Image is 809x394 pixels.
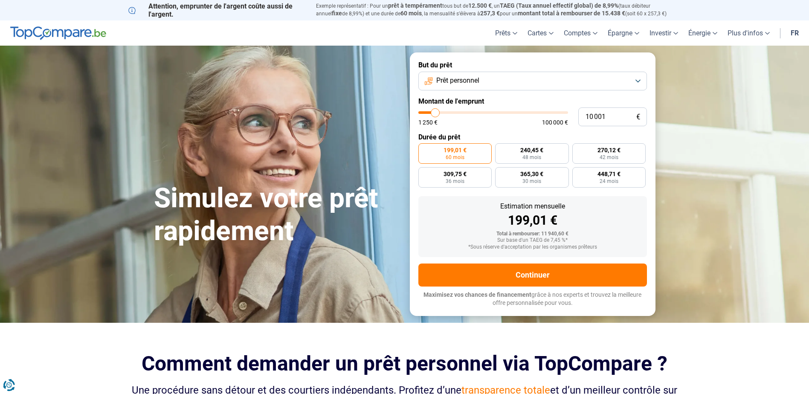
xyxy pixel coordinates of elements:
[423,291,531,298] span: Maximisez vos chances de financement
[425,231,640,237] div: Total à rembourser: 11 940,60 €
[446,155,464,160] span: 60 mois
[600,179,618,184] span: 24 mois
[542,119,568,125] span: 100 000 €
[444,171,467,177] span: 309,75 €
[683,20,722,46] a: Énergie
[600,155,618,160] span: 42 mois
[597,147,621,153] span: 270,12 €
[154,182,400,248] h1: Simulez votre prêt rapidement
[446,179,464,184] span: 36 mois
[522,20,559,46] a: Cartes
[425,214,640,227] div: 199,01 €
[418,133,647,141] label: Durée du prêt
[425,203,640,210] div: Estimation mensuelle
[332,10,342,17] span: fixe
[644,20,683,46] a: Investir
[490,20,522,46] a: Prêts
[418,97,647,105] label: Montant de l'emprunt
[10,26,106,40] img: TopCompare
[418,291,647,307] p: grâce à nos experts et trouvez la meilleure offre personnalisée pour vous.
[418,72,647,90] button: Prêt personnel
[316,2,681,17] p: Exemple représentatif : Pour un tous but de , un (taux débiteur annuel de 8,99%) et une durée de ...
[603,20,644,46] a: Épargne
[388,2,442,9] span: prêt à tempérament
[480,10,500,17] span: 257,3 €
[418,119,438,125] span: 1 250 €
[559,20,603,46] a: Comptes
[786,20,804,46] a: fr
[522,179,541,184] span: 30 mois
[468,2,492,9] span: 12.500 €
[418,264,647,287] button: Continuer
[636,113,640,121] span: €
[400,10,422,17] span: 60 mois
[425,244,640,250] div: *Sous réserve d'acceptation par les organismes prêteurs
[128,2,306,18] p: Attention, emprunter de l'argent coûte aussi de l'argent.
[597,171,621,177] span: 448,71 €
[444,147,467,153] span: 199,01 €
[425,238,640,243] div: Sur base d'un TAEG de 7,45 %*
[500,2,618,9] span: TAEG (Taux annuel effectif global) de 8,99%
[520,171,543,177] span: 365,30 €
[418,61,647,69] label: But du prêt
[128,352,681,375] h2: Comment demander un prêt personnel via TopCompare ?
[722,20,775,46] a: Plus d'infos
[520,147,543,153] span: 240,45 €
[518,10,625,17] span: montant total à rembourser de 15.438 €
[436,76,479,85] span: Prêt personnel
[522,155,541,160] span: 48 mois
